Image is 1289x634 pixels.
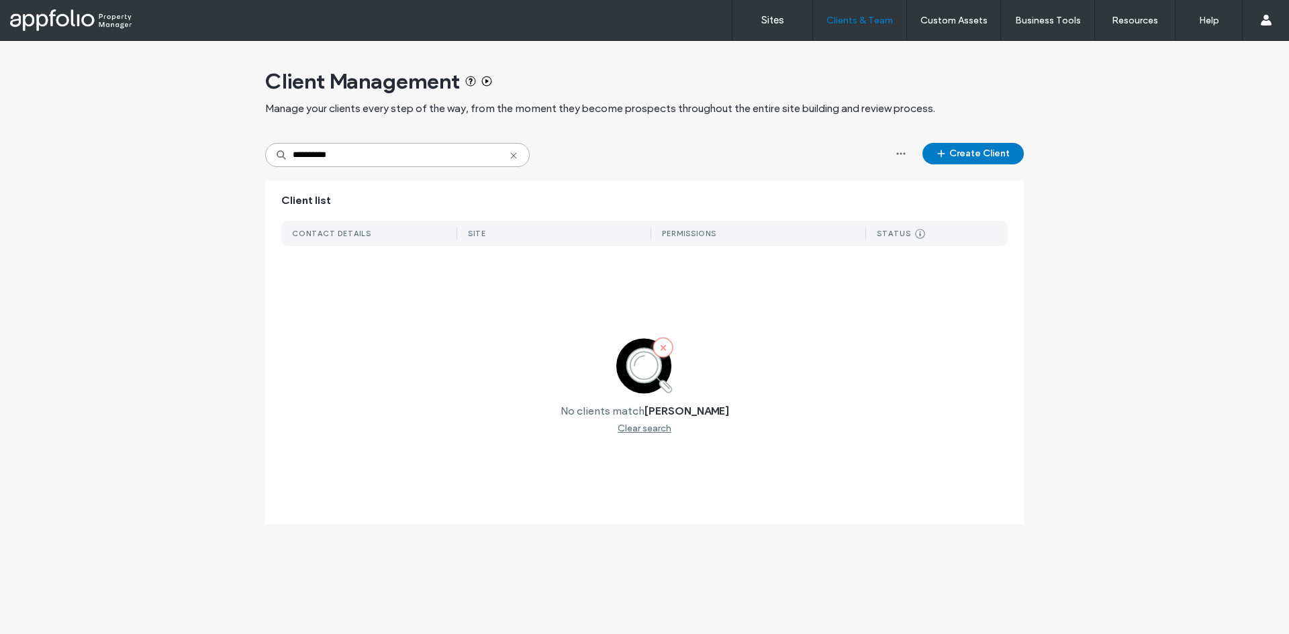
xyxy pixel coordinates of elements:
label: Clients & Team [826,15,893,26]
label: Resources [1112,15,1158,26]
label: Business Tools [1015,15,1081,26]
div: PERMISSIONS [662,229,716,238]
label: Sites [761,14,784,26]
span: Client Management [265,68,460,95]
label: [PERSON_NAME] [644,405,729,417]
div: SITE [468,229,486,238]
label: No clients match [561,405,644,417]
label: Help [1199,15,1219,26]
span: Client list [281,193,331,208]
div: STATUS [877,229,911,238]
div: CONTACT DETAILS [292,229,371,238]
span: Manage your clients every step of the way, from the moment they become prospects throughout the e... [265,101,935,116]
span: Help [30,9,58,21]
button: Create Client [922,143,1024,164]
label: Custom Assets [920,15,988,26]
div: Clear search [618,423,671,434]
